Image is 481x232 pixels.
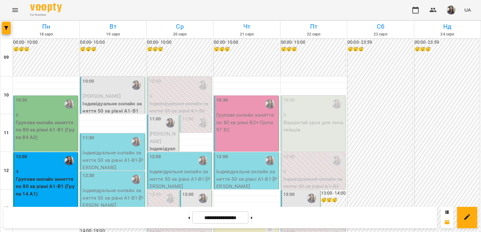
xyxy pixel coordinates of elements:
h6: 😴😴😴 [415,46,479,53]
label: 12:00 [150,153,161,160]
p: Індивідуальне онлайн заняття 50 хв рівні А1-В1 - [PERSON_NAME] [216,168,277,190]
h6: 11 [4,130,9,136]
label: 10:30 [16,97,27,104]
img: Юлія [198,194,208,203]
h6: 21 серп [214,31,279,37]
h6: 09 [4,54,9,61]
h6: 10 [4,92,9,99]
img: Юлія [198,156,208,165]
p: Групове онлайн заняття по 80 хв рівні А1-В1 (Група 84 A2) [16,119,76,141]
h6: 00:00 - 10:00 [281,39,346,46]
h6: Сб [348,22,413,31]
h6: 00:00 - 10:00 [13,39,78,46]
label: 12:00 [216,153,228,160]
img: Юлія [198,80,208,90]
label: 12:30 [82,172,94,179]
p: Групове онлайн заняття по 80 хв рівні А1-В1 (Група 14 А1) [16,175,76,198]
img: Юлія [265,156,275,165]
p: Групове онлайн заняття по 80 хв рівні В2+ - Група 97 В2 [216,111,277,134]
h6: 😴😴😴 [147,46,212,53]
h6: Пт [281,22,346,31]
span: [PERSON_NAME] [82,93,121,99]
label: 11:00 [182,116,194,123]
label: 10:00 [82,78,94,85]
p: 4 [16,168,76,175]
p: Індивідуальне онлайн заняття 50 хв рівні А1-В1 [150,145,178,182]
button: UA [462,4,473,16]
h6: 12 [4,167,9,174]
p: 0 [283,111,344,119]
span: For Business [30,13,62,17]
h6: Чт [214,22,279,31]
img: Юлія [332,99,342,109]
p: Відкритий урок для початківців [283,119,344,134]
h6: Вт [81,22,145,31]
img: Юлія [307,194,316,203]
p: 0 [182,130,210,138]
p: Індивідуальне онлайн заняття 50 хв рівні А1-В1 - [PERSON_NAME] [82,149,143,171]
h6: 00:00 - 10:00 [214,39,279,46]
h6: 24 серп [415,31,480,37]
img: Юлія [166,118,175,128]
img: Юлія [65,99,74,109]
h6: 00:00 - 23:59 [348,39,412,46]
p: Індивідуальне онлайн заняття 50 хв рівні А1-В1 - [PERSON_NAME] [150,168,210,190]
h6: 18 серп [14,31,78,37]
h6: 23 серп [348,31,413,37]
label: 10:30 [216,97,228,104]
img: Юлія [132,137,141,146]
p: 6 [16,111,76,119]
p: 0 [150,92,210,100]
label: 11:30 [82,135,94,141]
label: 10:00 [150,78,161,85]
label: 13:00 [150,191,161,198]
h6: 00:00 - 10:00 [80,39,145,46]
p: Індивідуальне онлайн заняття 50 хв рівні А1-В1 [82,100,143,115]
h6: 😴😴😴 [281,46,346,53]
h6: 13:00 - 14:00 [321,190,346,197]
h6: 19 серп [81,31,145,37]
img: Юлія [65,156,74,165]
h6: 22 серп [281,31,346,37]
div: Юлія [132,80,141,90]
h6: Нд [415,22,480,31]
label: 13:00 [182,191,194,198]
span: UA [464,7,471,13]
h6: Ср [148,22,212,31]
h6: 😴😴😴 [214,46,279,53]
p: 0 [283,168,344,175]
h6: 00:00 - 10:00 [147,39,212,46]
h6: 😴😴😴 [13,46,78,53]
label: 11:00 [150,116,161,123]
h6: 😴😴😴 [80,46,145,53]
h6: 😴😴😴 [321,197,346,204]
p: Індивідуальне онлайн заняття 50 хв рівні А1-В1 ([PERSON_NAME]) [150,100,210,122]
img: Юлія [166,194,175,203]
button: Menu [8,3,23,18]
img: Юлія [198,118,208,128]
p: Індивідуальне онлайн заняття 50 хв рівні А1-В1 ([PERSON_NAME]) [283,175,344,198]
h6: Пн [14,22,78,31]
span: [PERSON_NAME] [150,131,176,144]
img: Юлія [265,99,275,109]
img: ca1374486191da6fb8238bd749558ac4.jpeg [447,6,456,14]
label: 12:00 [283,153,295,160]
img: Voopty Logo [30,3,62,12]
img: Юлія [332,156,342,165]
img: Юлія [132,175,141,184]
h6: 00:00 - 23:59 [415,39,479,46]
